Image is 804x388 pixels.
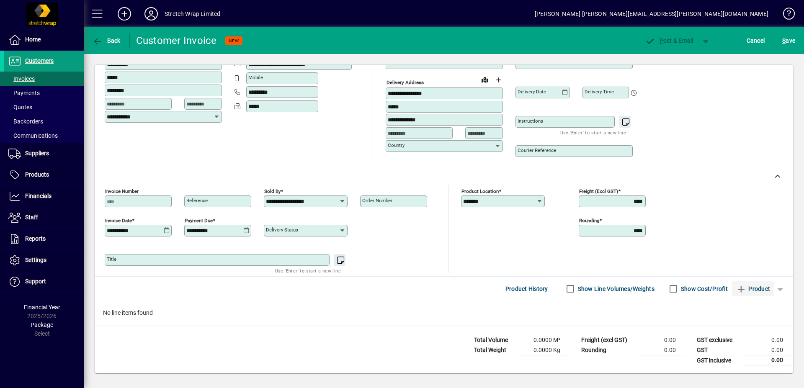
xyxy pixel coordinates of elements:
[90,33,123,48] button: Back
[518,118,543,124] mat-label: Instructions
[25,171,49,178] span: Products
[535,7,768,21] div: [PERSON_NAME] [PERSON_NAME][EMAIL_ADDRESS][PERSON_NAME][DOMAIN_NAME]
[693,335,743,345] td: GST exclusive
[679,285,728,293] label: Show Cost/Profit
[93,37,121,44] span: Back
[25,193,52,199] span: Financials
[478,73,492,86] a: View on map
[520,335,570,345] td: 0.0000 M³
[743,345,793,355] td: 0.00
[25,278,46,285] span: Support
[777,2,794,29] a: Knowledge Base
[520,345,570,355] td: 0.0000 Kg
[8,104,32,110] span: Quotes
[275,266,341,275] mat-hint: Use 'Enter' to start a new line
[24,304,60,311] span: Financial Year
[84,33,130,48] app-page-header-button: Back
[8,75,35,82] span: Invoices
[577,335,636,345] td: Freight (excl GST)
[518,89,546,95] mat-label: Delivery date
[165,7,221,21] div: Stretch Wrap Limited
[780,33,797,48] button: Save
[645,37,693,44] span: ost & Email
[229,38,239,44] span: NEW
[111,6,138,21] button: Add
[4,72,84,86] a: Invoices
[8,118,43,125] span: Backorders
[25,36,41,43] span: Home
[4,100,84,114] a: Quotes
[388,142,405,148] mat-label: Country
[745,33,767,48] button: Cancel
[95,300,793,326] div: No line items found
[560,128,626,137] mat-hint: Use 'Enter' to start a new line
[4,164,84,185] a: Products
[492,73,505,87] button: Choose address
[25,214,38,221] span: Staff
[505,282,548,295] span: Product History
[248,75,263,80] mat-label: Mobile
[636,345,686,355] td: 0.00
[747,34,765,47] span: Cancel
[8,132,58,139] span: Communications
[4,86,84,100] a: Payments
[636,335,686,345] td: 0.00
[782,37,786,44] span: S
[105,218,132,224] mat-label: Invoice date
[31,321,53,328] span: Package
[470,345,520,355] td: Total Weight
[660,37,663,44] span: P
[4,29,84,50] a: Home
[743,355,793,366] td: 0.00
[4,271,84,292] a: Support
[470,335,520,345] td: Total Volume
[105,188,139,194] mat-label: Invoice number
[576,285,655,293] label: Show Line Volumes/Weights
[502,281,551,296] button: Product History
[577,345,636,355] td: Rounding
[585,89,614,95] mat-label: Delivery time
[186,198,208,203] mat-label: Reference
[736,282,770,295] span: Product
[25,150,49,157] span: Suppliers
[693,355,743,366] td: GST inclusive
[4,207,84,228] a: Staff
[362,198,392,203] mat-label: Order number
[136,34,217,47] div: Customer Invoice
[579,218,599,224] mat-label: Rounding
[25,235,46,242] span: Reports
[25,257,46,263] span: Settings
[4,128,84,143] a: Communications
[4,186,84,207] a: Financials
[4,229,84,249] a: Reports
[4,143,84,164] a: Suppliers
[782,34,795,47] span: ave
[185,218,213,224] mat-label: Payment due
[732,281,774,296] button: Product
[25,57,54,64] span: Customers
[641,33,698,48] button: Post & Email
[4,250,84,271] a: Settings
[264,188,281,194] mat-label: Sold by
[579,188,618,194] mat-label: Freight (excl GST)
[461,188,499,194] mat-label: Product location
[107,256,116,262] mat-label: Title
[4,114,84,128] a: Backorders
[518,147,556,153] mat-label: Courier Reference
[266,227,298,233] mat-label: Delivery status
[138,6,165,21] button: Profile
[743,335,793,345] td: 0.00
[8,90,40,96] span: Payments
[693,345,743,355] td: GST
